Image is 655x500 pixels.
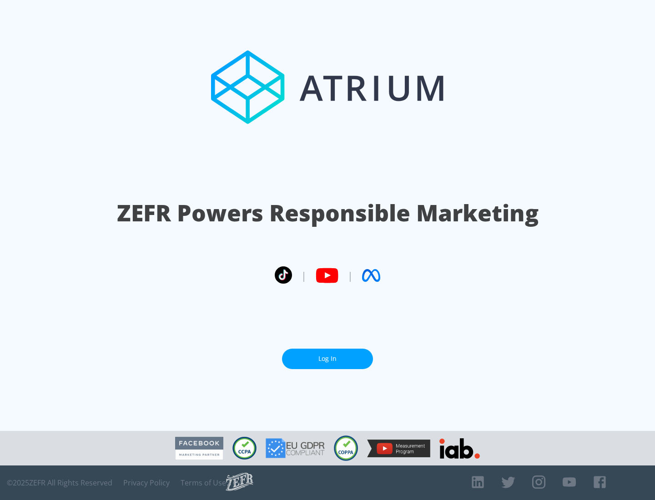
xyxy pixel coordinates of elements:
img: YouTube Measurement Program [367,440,430,457]
a: Privacy Policy [123,478,170,487]
img: Facebook Marketing Partner [175,437,223,460]
span: | [348,269,353,282]
a: Terms of Use [181,478,226,487]
h1: ZEFR Powers Responsible Marketing [117,197,539,229]
span: © 2025 ZEFR All Rights Reserved [7,478,112,487]
img: GDPR Compliant [266,438,325,458]
img: COPPA Compliant [334,435,358,461]
span: | [301,269,307,282]
img: CCPA Compliant [232,437,257,460]
a: Log In [282,349,373,369]
img: IAB [439,438,480,459]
